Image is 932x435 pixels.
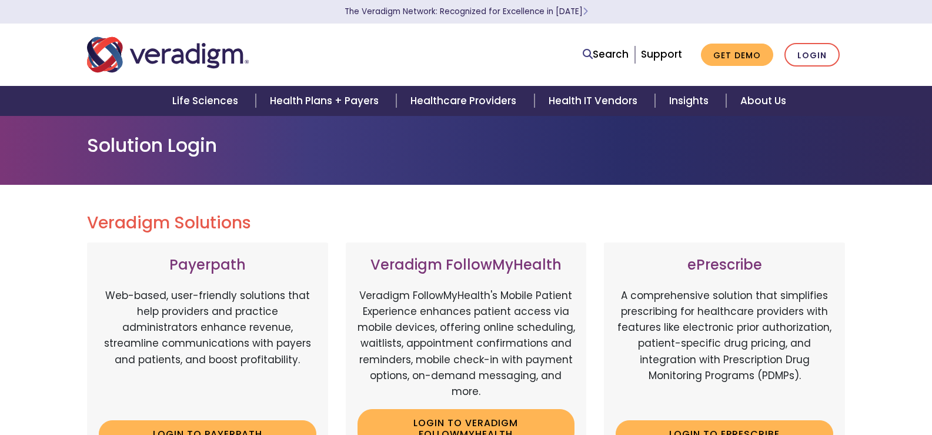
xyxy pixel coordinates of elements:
p: Veradigm FollowMyHealth's Mobile Patient Experience enhances patient access via mobile devices, o... [358,288,575,400]
img: Veradigm logo [87,35,249,74]
a: Search [583,47,629,62]
a: Login [784,43,840,67]
span: Learn More [583,6,588,17]
a: Get Demo [701,44,773,67]
a: Life Sciences [158,86,256,116]
a: Health Plans + Payers [256,86,396,116]
p: Web-based, user-friendly solutions that help providers and practice administrators enhance revenu... [99,288,316,411]
a: The Veradigm Network: Recognized for Excellence in [DATE]Learn More [345,6,588,17]
a: Healthcare Providers [396,86,534,116]
a: Support [641,47,682,61]
h3: Payerpath [99,257,316,274]
a: Insights [655,86,726,116]
h3: ePrescribe [616,257,833,274]
h1: Solution Login [87,134,846,157]
h2: Veradigm Solutions [87,213,846,233]
p: A comprehensive solution that simplifies prescribing for healthcare providers with features like ... [616,288,833,411]
h3: Veradigm FollowMyHealth [358,257,575,274]
a: About Us [726,86,800,116]
a: Health IT Vendors [535,86,655,116]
